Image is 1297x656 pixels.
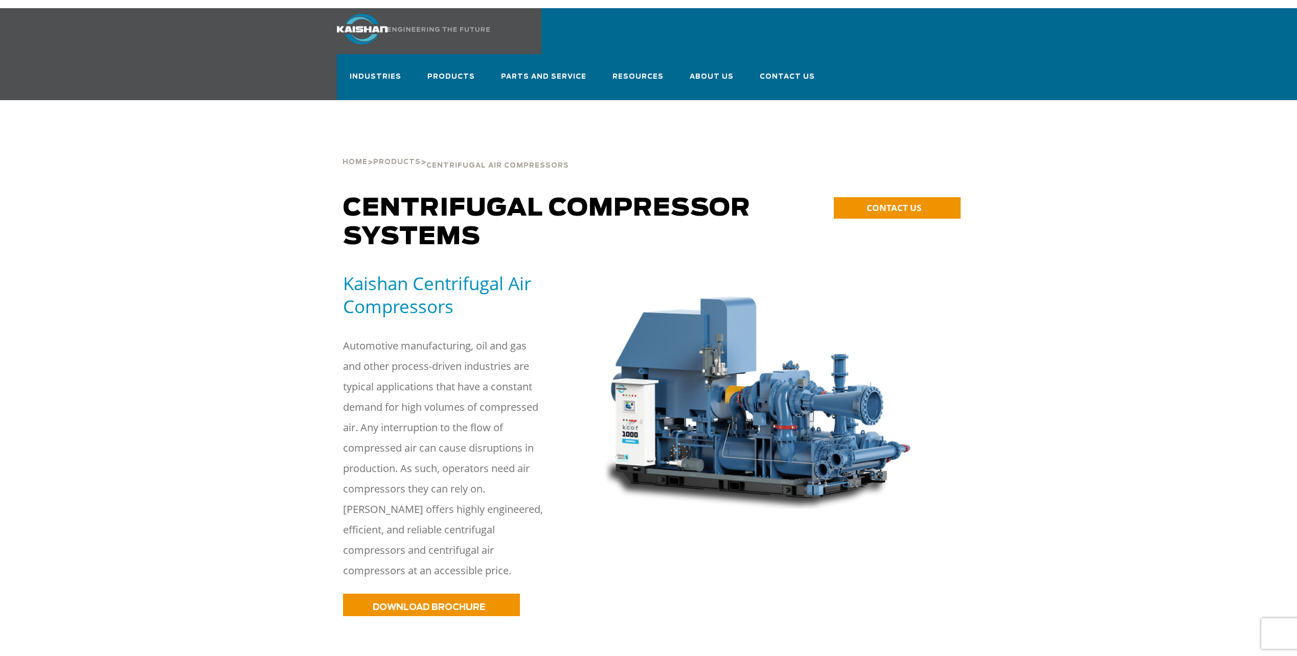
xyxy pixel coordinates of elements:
a: DOWNLOAD BROCHURE [343,594,520,616]
a: Contact Us [760,63,815,98]
span: Products [373,159,421,166]
span: Products [427,71,475,85]
a: Products [373,157,421,166]
span: DOWNLOAD BROCHURE [373,603,485,612]
a: Industries [350,63,402,100]
img: Untitled-2 [593,272,919,516]
a: Parts and Service [501,63,587,100]
img: kaishan logo [337,14,388,44]
span: Centrifugal Compressor Systems [343,196,750,249]
h5: Kaishan Centrifugal Air Compressors [343,272,580,318]
div: > > [343,136,569,174]
span: Home [343,159,368,166]
a: About Us [690,63,734,100]
span: About Us [690,71,734,85]
a: Resources [612,63,664,100]
span: Resources [612,71,664,85]
img: Engineering the future [388,27,490,32]
a: CONTACT US [834,197,961,219]
a: Home [343,157,368,166]
span: Centrifugal Air Compressors [426,162,569,169]
a: Kaishan USA [337,8,518,54]
span: Parts and Service [501,71,587,85]
span: CONTACT US [867,202,921,214]
a: Products [427,63,475,100]
p: Automotive manufacturing, oil and gas and other process-driven industries are typical application... [343,336,545,581]
span: Industries [350,71,402,85]
span: Contact Us [760,71,815,83]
